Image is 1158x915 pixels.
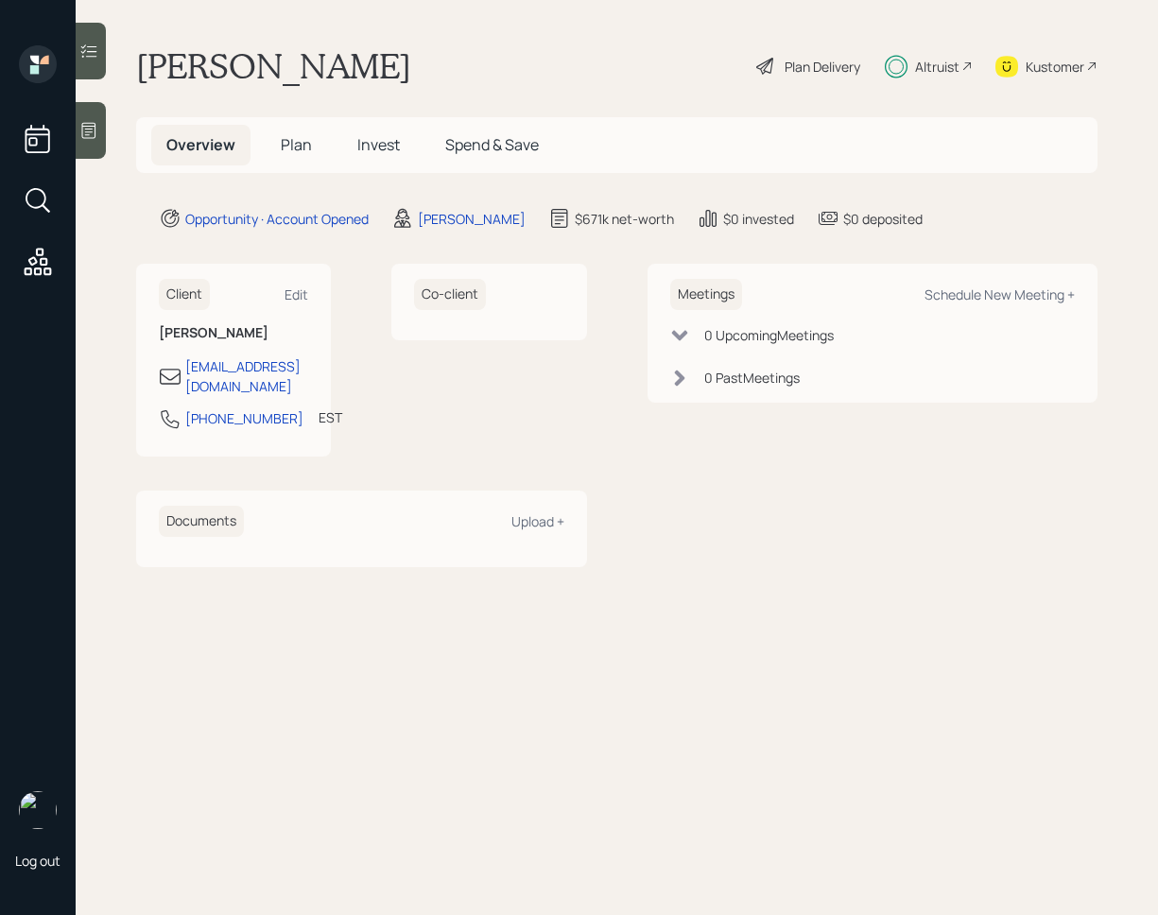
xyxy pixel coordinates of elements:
[723,209,794,229] div: $0 invested
[925,285,1075,303] div: Schedule New Meeting +
[185,356,308,396] div: [EMAIL_ADDRESS][DOMAIN_NAME]
[166,134,235,155] span: Overview
[185,209,369,229] div: Opportunity · Account Opened
[159,279,210,310] h6: Client
[445,134,539,155] span: Spend & Save
[319,407,342,427] div: EST
[185,408,303,428] div: [PHONE_NUMBER]
[281,134,312,155] span: Plan
[915,57,959,77] div: Altruist
[414,279,486,310] h6: Co-client
[136,45,411,87] h1: [PERSON_NAME]
[159,506,244,537] h6: Documents
[704,325,834,345] div: 0 Upcoming Meeting s
[159,325,308,341] h6: [PERSON_NAME]
[285,285,308,303] div: Edit
[575,209,674,229] div: $671k net-worth
[19,791,57,829] img: retirable_logo.png
[357,134,400,155] span: Invest
[670,279,742,310] h6: Meetings
[418,209,526,229] div: [PERSON_NAME]
[843,209,923,229] div: $0 deposited
[785,57,860,77] div: Plan Delivery
[1026,57,1084,77] div: Kustomer
[511,512,564,530] div: Upload +
[704,368,800,388] div: 0 Past Meeting s
[15,852,60,870] div: Log out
